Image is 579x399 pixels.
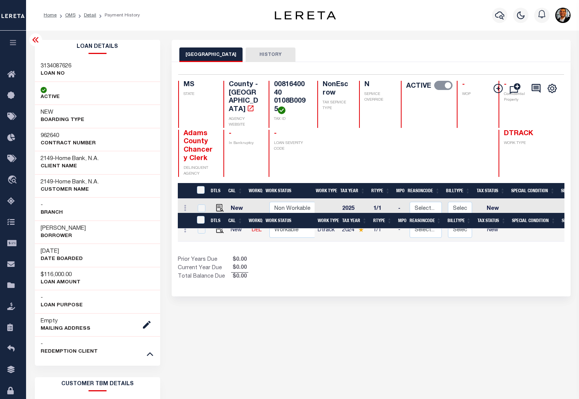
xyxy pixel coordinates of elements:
[252,227,262,233] a: DEL
[41,225,86,232] h3: [PERSON_NAME]
[41,294,83,302] h3: -
[41,232,86,240] p: Borrower
[41,93,60,101] p: ACTIVE
[274,141,308,152] p: LOAN SEVERITY CODE
[229,130,231,137] span: -
[231,264,248,272] span: $0.00
[370,220,395,242] td: 1/1
[370,213,395,229] th: RType: activate to sort column ascending
[364,81,392,89] h4: N
[84,13,96,18] a: Detail
[393,183,405,199] th: MPO
[246,47,295,62] button: HISTORY
[184,130,213,162] span: Adams County Chancery Clerk
[313,183,337,199] th: Work Type
[41,179,53,185] span: 2149
[41,271,80,279] h3: $116,000.00
[41,116,84,124] p: BOARDING TYPE
[41,325,90,333] p: Mailing Address
[395,199,407,220] td: -
[41,248,83,255] h3: [DATE]
[41,178,99,186] h3: -
[405,183,443,199] th: ReasonCode: activate to sort column ascending
[262,213,315,229] th: Work Status
[225,183,246,199] th: CAL: activate to sort column ascending
[41,255,83,263] p: DATE BOARDED
[229,141,259,146] p: In Bankruptcy
[208,183,225,199] th: DTLS
[231,273,248,281] span: $0.00
[364,92,392,103] p: SERVICE OVERRIDE
[473,183,508,199] th: Tax Status: activate to sort column ascending
[41,140,96,147] p: Contract Number
[41,186,99,194] p: CUSTOMER Name
[315,220,339,242] td: Dtrack
[41,62,71,70] h3: 3134087626
[41,302,83,309] p: LOAN PURPOSE
[475,220,510,242] td: New
[229,116,259,128] p: AGENCY WEBSITE
[246,183,262,199] th: WorkQ
[407,213,445,229] th: ReasonCode: activate to sort column ascending
[41,348,98,356] p: REDEMPTION CLIENT
[178,273,231,281] td: Total Balance Due
[41,155,99,163] h3: -
[225,213,246,229] th: CAL: activate to sort column ascending
[475,199,510,220] td: New
[509,213,559,229] th: Special Condition: activate to sort column ascending
[178,256,231,264] td: Prior Years Due
[395,213,407,229] th: MPO
[41,109,84,116] h3: NEW
[228,220,249,242] td: New
[275,11,336,20] img: logo-dark.svg
[184,81,214,89] h4: MS
[231,256,248,264] span: $0.00
[508,183,558,199] th: Special Condition: activate to sort column ascending
[41,156,53,162] span: 2149
[7,175,20,185] i: travel_explore
[35,40,160,54] h2: Loan Details
[229,81,259,114] h4: County - [GEOGRAPHIC_DATA]
[274,116,308,122] p: TAX ID
[262,183,315,199] th: Work Status
[208,213,225,229] th: DTLS
[178,213,192,229] th: &nbsp;&nbsp;&nbsp;&nbsp;&nbsp;&nbsp;&nbsp;&nbsp;&nbsp;&nbsp;
[55,179,99,185] span: Home Bank, N.A.
[474,213,509,229] th: Tax Status: activate to sort column ascending
[41,132,96,140] h3: 962640
[184,165,214,177] p: DELINQUENT AGENCY
[178,183,192,199] th: &nbsp;&nbsp;&nbsp;&nbsp;&nbsp;&nbsp;&nbsp;&nbsp;&nbsp;&nbsp;
[65,13,75,18] a: OMS
[184,92,214,97] p: STATE
[323,100,350,111] p: TAX SERVICE TYPE
[41,70,71,78] p: LOAN NO
[274,81,308,114] h4: 0081640040 0108B0095
[178,264,231,272] td: Current Year Due
[228,199,249,220] td: New
[339,220,370,242] td: 2024
[358,227,364,232] img: Star.svg
[96,12,140,19] li: Payment History
[395,220,407,242] td: -
[246,213,262,229] th: WorkQ
[41,279,80,286] p: LOAN AMOUNT
[55,156,99,162] span: Home Bank, N.A.
[274,130,277,137] span: -
[41,317,90,325] h3: Empty
[192,183,208,199] th: &nbsp;
[179,47,243,62] button: [GEOGRAPHIC_DATA]
[192,213,208,229] th: &nbsp;
[44,13,57,18] a: Home
[368,183,393,199] th: RType: activate to sort column ascending
[323,81,350,97] h4: NonEscrow
[41,201,63,209] h3: -
[339,199,370,220] td: 2025
[41,163,99,170] p: CLIENT Name
[41,209,63,217] p: Branch
[339,213,370,229] th: Tax Year: activate to sort column ascending
[315,213,339,229] th: Work Type
[443,183,473,199] th: BillType: activate to sort column ascending
[35,377,160,391] h2: CUSTOMER TBM DETAILS
[337,183,368,199] th: Tax Year: activate to sort column ascending
[370,199,395,220] td: 1/1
